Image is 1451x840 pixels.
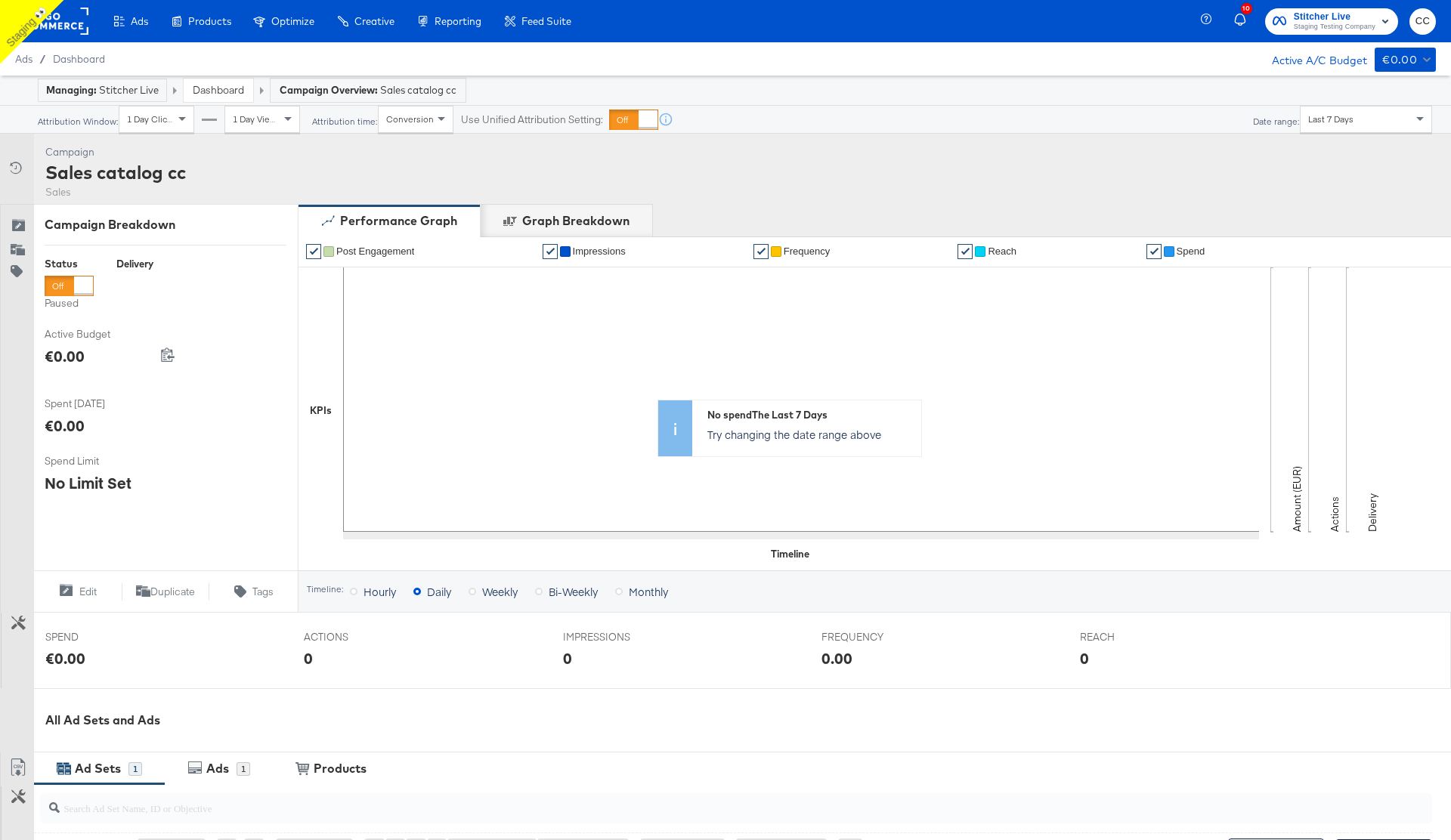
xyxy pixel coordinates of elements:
span: Impressions [573,246,626,257]
a: ✔ [753,244,769,259]
div: €0.00 [45,647,85,669]
button: CC [1409,8,1436,35]
strong: Campaign Overview: [280,84,378,96]
span: Weekly [482,584,518,599]
span: Post Engagement [336,246,414,257]
div: Status [45,257,94,271]
span: Hourly [364,584,396,599]
div: 0 [1080,647,1089,669]
div: €0.00 [1382,51,1417,69]
span: Sales catalog cc [380,83,456,97]
span: Creative [354,15,394,27]
div: Date range: [1252,116,1300,127]
span: Stitcher Live [1294,9,1375,25]
span: Edit [79,585,97,599]
span: SPEND [45,630,159,644]
span: Daily [427,584,451,599]
div: Graph Breakdown [522,212,630,230]
input: Search Ad Set Name, ID or Objective [60,787,1304,817]
span: Bi-Weekly [549,584,598,599]
span: Ads [15,53,32,65]
div: Active A/C Budget [1256,48,1367,70]
button: Edit [33,582,122,601]
span: IMPRESSIONS [563,630,676,644]
div: 0.00 [821,647,852,669]
div: 0 [563,647,572,669]
a: ✔ [306,244,321,259]
span: Spent [DATE] [45,397,158,411]
button: Tags [209,582,298,601]
div: 1 [237,762,250,776]
span: Spend [1177,246,1205,257]
a: ✔ [958,244,973,259]
div: Delivery [116,257,153,271]
div: Ads [206,760,229,777]
div: No spend The Last 7 Days [707,408,914,422]
span: Reporting [435,15,481,27]
div: Ad Sets [75,760,121,777]
div: Attribution Window: [37,116,119,127]
div: 0 [304,647,313,669]
button: 10 [1232,7,1258,36]
span: Optimize [271,15,314,27]
div: Performance Graph [340,212,457,230]
div: 10 [1241,3,1252,14]
div: All Ad Sets and Ads [45,712,1451,729]
button: Stitcher LiveStaging Testing Company [1265,8,1398,35]
strong: Managing: [46,84,97,96]
span: Duplicate [150,585,195,599]
button: €0.00 [1375,48,1436,72]
button: Duplicate [122,582,210,601]
div: No Limit Set [45,472,131,494]
span: Feed Suite [521,15,571,27]
a: Dashboard [193,83,244,97]
span: Tags [252,585,274,599]
label: Use Unified Attribution Setting: [461,113,603,127]
div: 1 [128,762,142,776]
div: Sales catalog cc [45,159,186,185]
div: Stitcher Live [46,83,159,97]
span: REACH [1080,630,1193,644]
span: Monthly [629,584,668,599]
div: Timeline: [306,584,344,594]
span: Ads [131,15,148,27]
span: ACTIONS [304,630,417,644]
span: CC [1415,13,1430,30]
span: Reach [988,246,1016,257]
div: €0.00 [45,345,85,367]
div: Attribution time: [311,116,378,127]
span: Last 7 Days [1308,113,1354,125]
span: FREQUENCY [821,630,935,644]
div: €0.00 [45,415,85,437]
div: Campaign Breakdown [45,216,286,233]
span: Staging Testing Company [1294,21,1375,33]
a: ✔ [1146,244,1162,259]
span: 1 Day Views [233,113,281,125]
a: ✔ [543,244,558,259]
span: / [32,53,53,65]
label: Paused [45,296,94,310]
span: 1 Day Clicks [127,113,176,125]
div: Products [314,760,367,777]
div: Sales [45,185,186,199]
span: Conversion [386,113,434,125]
span: Spend Limit [45,454,158,468]
a: Dashboard [53,53,105,65]
span: Products [188,15,231,27]
p: Try changing the date range above [707,427,914,442]
span: Frequency [784,246,830,257]
div: Campaign [45,145,186,159]
span: Active Budget [45,327,158,341]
